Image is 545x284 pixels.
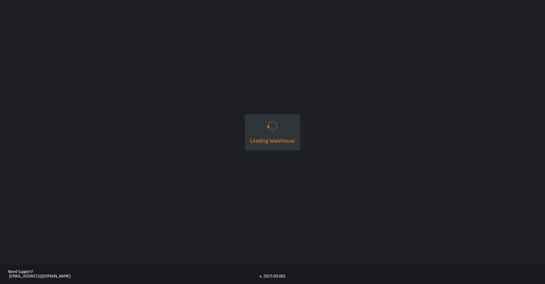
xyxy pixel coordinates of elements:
[8,270,260,279] a: Need Support?[EMAIL_ADDRESS][DOMAIN_NAME]
[8,270,260,274] div: Need Support?
[263,274,286,279] div: 2025.09.001
[250,137,295,145] div: Loading Warehouse
[9,274,260,279] div: [EMAIL_ADDRESS][DOMAIN_NAME]
[260,274,262,279] div: v.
